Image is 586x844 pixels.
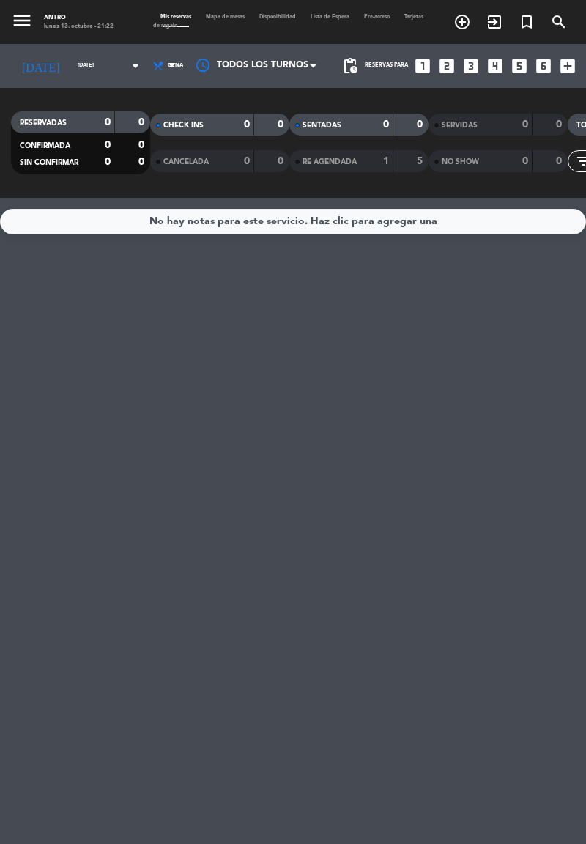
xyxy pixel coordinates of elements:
i: looks_two [437,56,456,75]
button: menu [11,10,33,35]
span: RESERVADAS [20,119,67,127]
span: RE AGENDADA [303,158,357,166]
strong: 0 [244,156,250,166]
span: CONFIRMADA [20,142,70,149]
i: looks_5 [510,56,529,75]
div: lunes 13. octubre - 21:22 [44,22,114,31]
div: ANTRO [44,13,114,22]
span: Reservas para [365,63,408,69]
i: looks_3 [461,56,481,75]
span: NO SHOW [442,158,479,166]
strong: 0 [383,119,389,130]
i: menu [11,10,33,32]
i: looks_6 [534,56,553,75]
strong: 0 [244,119,250,130]
span: SERVIDAS [442,122,478,129]
strong: 0 [138,117,147,127]
strong: 0 [138,140,147,150]
span: Mapa de mesas [199,15,252,20]
span: Pre-acceso [357,15,397,20]
strong: 1 [383,156,389,166]
i: arrow_drop_down [127,57,144,75]
span: SENTADAS [303,122,341,129]
strong: 5 [417,156,426,166]
strong: 0 [105,117,111,127]
strong: 0 [138,157,147,167]
strong: 0 [278,156,286,166]
i: add_box [558,56,577,75]
span: Disponibilidad [252,15,303,20]
strong: 0 [556,156,565,166]
strong: 0 [556,119,565,130]
div: No hay notas para este servicio. Haz clic para agregar una [149,213,437,230]
i: looks_one [413,56,432,75]
i: looks_4 [486,56,505,75]
span: Cena [168,63,183,69]
span: pending_actions [341,57,359,75]
span: CHECK INS [163,122,204,129]
i: search [550,13,568,31]
span: Mis reservas [153,15,199,20]
i: add_circle_outline [453,13,471,31]
i: exit_to_app [486,13,503,31]
strong: 0 [522,119,528,130]
strong: 0 [278,119,286,130]
span: Lista de Espera [303,15,357,20]
i: [DATE] [11,53,70,79]
span: SIN CONFIRMAR [20,159,78,166]
i: turned_in_not [518,13,535,31]
strong: 0 [417,119,426,130]
strong: 0 [105,157,111,167]
strong: 0 [522,156,528,166]
span: CANCELADA [163,158,209,166]
strong: 0 [105,140,111,150]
